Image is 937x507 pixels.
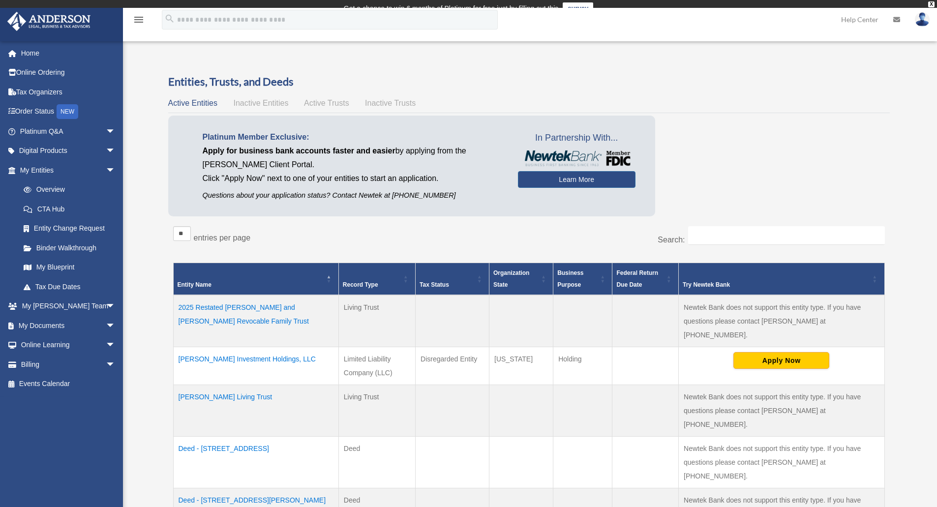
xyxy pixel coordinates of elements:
[928,1,935,7] div: close
[106,297,125,317] span: arrow_drop_down
[4,12,93,31] img: Anderson Advisors Platinum Portal
[168,99,217,107] span: Active Entities
[178,281,212,288] span: Entity Name
[338,436,415,488] td: Deed
[679,263,884,295] th: Try Newtek Bank : Activate to sort
[203,130,503,144] p: Platinum Member Exclusive:
[416,347,489,385] td: Disregarded Entity
[518,171,635,188] a: Learn More
[203,189,503,202] p: Questions about your application status? Contact Newtek at [PHONE_NUMBER]
[557,269,583,288] span: Business Purpose
[57,104,78,119] div: NEW
[106,355,125,375] span: arrow_drop_down
[612,263,679,295] th: Federal Return Due Date: Activate to sort
[338,295,415,347] td: Living Trust
[7,374,130,394] a: Events Calendar
[338,263,415,295] th: Record Type: Activate to sort
[106,160,125,180] span: arrow_drop_down
[203,144,503,172] p: by applying from the [PERSON_NAME] Client Portal.
[344,2,559,14] div: Get a chance to win 6 months of Platinum for free just by filling out this
[616,269,658,288] span: Federal Return Due Date
[173,263,338,295] th: Entity Name: Activate to invert sorting
[233,99,288,107] span: Inactive Entities
[7,160,125,180] a: My Entitiesarrow_drop_down
[915,12,930,27] img: User Pic
[679,295,884,347] td: Newtek Bank does not support this entity type. If you have questions please contact [PERSON_NAME]...
[173,385,338,436] td: [PERSON_NAME] Living Trust
[106,316,125,336] span: arrow_drop_down
[164,13,175,24] i: search
[14,238,125,258] a: Binder Walkthrough
[106,335,125,356] span: arrow_drop_down
[7,335,130,355] a: Online Learningarrow_drop_down
[133,14,145,26] i: menu
[683,279,869,291] div: Try Newtek Bank
[168,74,890,89] h3: Entities, Trusts, and Deeds
[338,347,415,385] td: Limited Liability Company (LLC)
[304,99,349,107] span: Active Trusts
[133,17,145,26] a: menu
[553,347,612,385] td: Holding
[106,121,125,142] span: arrow_drop_down
[7,316,130,335] a: My Documentsarrow_drop_down
[173,295,338,347] td: 2025 Restated [PERSON_NAME] and [PERSON_NAME] Revocable Family Trust
[489,263,553,295] th: Organization State: Activate to sort
[173,436,338,488] td: Deed - [STREET_ADDRESS]
[679,385,884,436] td: Newtek Bank does not support this entity type. If you have questions please contact [PERSON_NAME]...
[563,2,593,14] a: survey
[338,385,415,436] td: Living Trust
[14,277,125,297] a: Tax Due Dates
[365,99,416,107] span: Inactive Trusts
[343,281,378,288] span: Record Type
[106,141,125,161] span: arrow_drop_down
[7,102,130,122] a: Order StatusNEW
[14,258,125,277] a: My Blueprint
[7,141,130,161] a: Digital Productsarrow_drop_down
[518,130,635,146] span: In Partnership With...
[489,347,553,385] td: [US_STATE]
[7,121,130,141] a: Platinum Q&Aarrow_drop_down
[420,281,449,288] span: Tax Status
[203,172,503,185] p: Click "Apply Now" next to one of your entities to start an application.
[523,150,631,166] img: NewtekBankLogoSM.png
[733,352,829,369] button: Apply Now
[7,297,130,316] a: My [PERSON_NAME] Teamarrow_drop_down
[7,82,130,102] a: Tax Organizers
[14,219,125,239] a: Entity Change Request
[7,43,130,63] a: Home
[173,347,338,385] td: [PERSON_NAME] Investment Holdings, LLC
[7,63,130,83] a: Online Ordering
[7,355,130,374] a: Billingarrow_drop_down
[679,436,884,488] td: Newtek Bank does not support this entity type. If you have questions please contact [PERSON_NAME]...
[194,234,251,242] label: entries per page
[14,180,121,200] a: Overview
[553,263,612,295] th: Business Purpose: Activate to sort
[658,236,685,244] label: Search:
[14,199,125,219] a: CTA Hub
[416,263,489,295] th: Tax Status: Activate to sort
[203,147,395,155] span: Apply for business bank accounts faster and easier
[493,269,529,288] span: Organization State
